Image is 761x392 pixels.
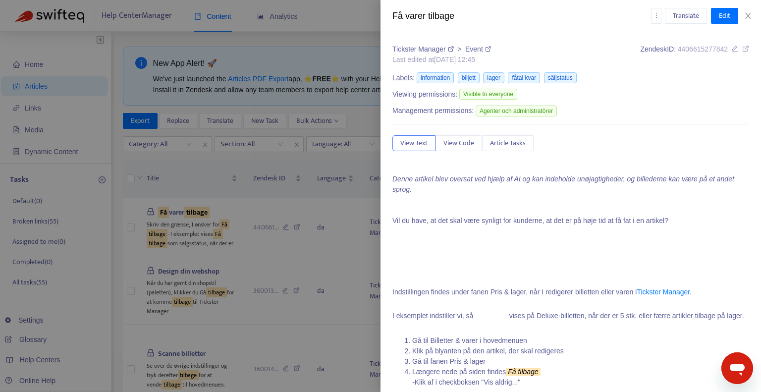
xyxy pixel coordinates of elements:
[392,45,455,53] a: Tickster Manager
[476,106,557,116] span: Agenter och administratörer
[665,8,707,24] button: Translate
[711,8,738,24] button: Edit
[392,89,457,100] span: Viewing permissions:
[435,135,482,151] button: View Code
[544,72,577,83] span: säljstatus
[412,379,415,387] em: -
[392,251,441,262] img: mceclip0.png
[482,135,534,151] button: Article Tasks
[412,336,749,346] li: Gå til Billetter & varer i hovedmenuen
[673,10,699,21] span: Translate
[392,135,435,151] button: View Text
[744,12,752,20] span: close
[637,288,690,296] a: Tickster Manager
[392,287,749,297] p: Indstillingen findes under fanen Pris & lager, når I redigerer billetten eller varen i .
[741,11,755,21] button: Close
[506,369,540,377] sqkw: Få tilbage
[719,10,730,21] span: Edit
[721,352,753,384] iframe: Knap til at åbne messaging-vindue
[392,106,474,116] span: Management permissions:
[458,72,480,83] span: biljett
[653,12,660,19] span: more
[400,138,428,149] span: View Text
[564,346,613,357] img: mceclip1.png
[443,138,474,149] span: View Code
[392,305,749,328] p: I eksemplet indstiller vi, så vises på Deluxe-billetten, når der er 5 stk. eller færre artikler t...
[392,44,491,55] div: >
[392,216,749,226] p: Vil du have, at det skal være synligt for kunderne, at det er på høje tid at få fat i en artikel?
[465,45,491,53] a: Event
[392,55,491,65] div: Last edited at [DATE] 12:45
[392,9,652,23] div: Få varer tilbage
[392,73,415,83] span: Labels:
[486,357,535,368] img: mceclip3.png
[483,72,504,83] span: lager
[652,8,661,24] button: more
[678,45,728,53] span: 4406615277842
[412,357,749,368] li: Gå til fanen Pris & lager
[412,346,749,357] li: Klik på blyanten på den artikel, der skal redigeres
[417,72,454,83] span: information
[392,175,734,193] em: Denne artikel blev oversat ved hjælp af AI og kan indeholde unøjagtigheder, og billederne kan vær...
[508,72,540,83] span: fåtal kvar
[459,89,517,100] span: Visible to everyone
[473,305,509,328] img: 29175107941906
[640,44,749,65] div: Zendesk ID:
[490,138,526,149] span: Article Tasks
